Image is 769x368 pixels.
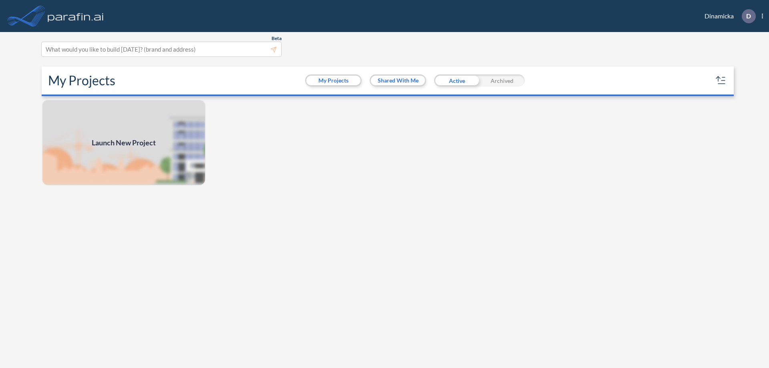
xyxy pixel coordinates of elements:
[272,35,282,42] span: Beta
[92,137,156,148] span: Launch New Project
[693,9,763,23] div: Dinamicka
[48,73,115,88] h2: My Projects
[42,99,206,186] img: add
[746,12,751,20] p: D
[42,99,206,186] a: Launch New Project
[434,74,479,86] div: Active
[715,74,727,87] button: sort
[46,8,105,24] img: logo
[479,74,525,86] div: Archived
[306,76,360,85] button: My Projects
[371,76,425,85] button: Shared With Me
